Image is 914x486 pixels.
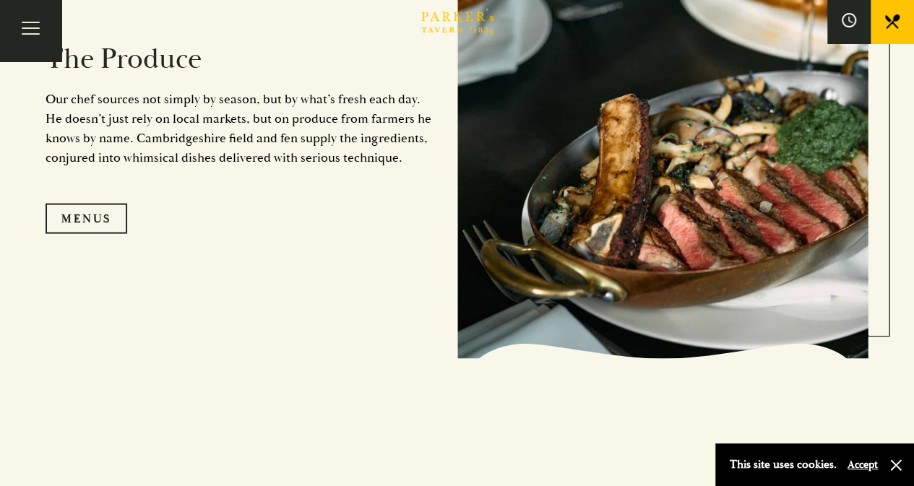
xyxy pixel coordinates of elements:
[848,458,878,472] button: Accept
[46,204,127,234] a: Menus
[46,42,436,77] h2: The Produce
[730,454,837,475] p: This site uses cookies.
[889,458,903,472] button: Close and accept
[46,90,436,168] p: Our chef sources not simply by season, but by what’s fresh each day. He doesn’t just rely on loca...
